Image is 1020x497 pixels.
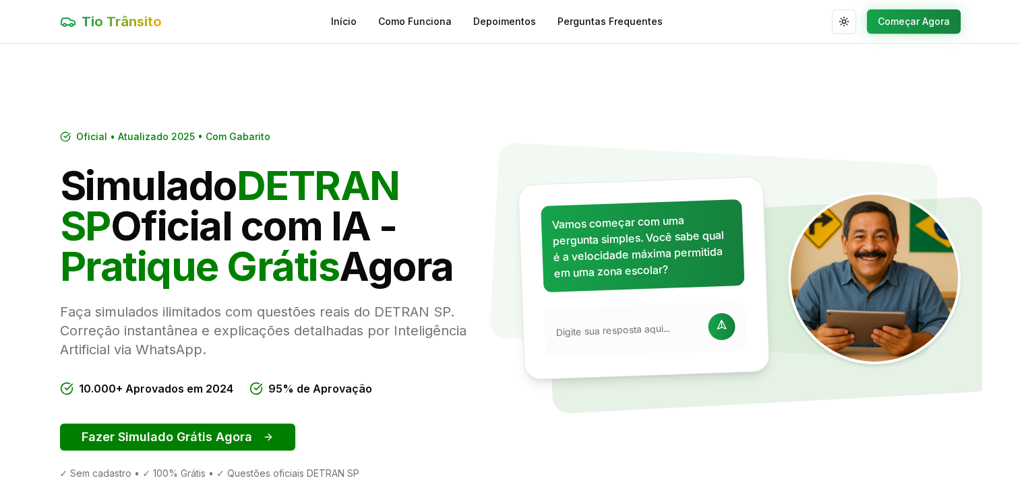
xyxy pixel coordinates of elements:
p: Faça simulados ilimitados com questões reais do DETRAN SP. Correção instantânea e explicações det... [60,302,500,359]
a: Início [331,15,357,28]
span: 10.000+ Aprovados em 2024 [79,380,233,397]
div: ✓ Sem cadastro • ✓ 100% Grátis • ✓ Questões oficiais DETRAN SP [60,467,500,480]
a: Depoimentos [473,15,536,28]
a: Como Funciona [378,15,452,28]
input: Digite sua resposta aqui... [556,321,700,339]
a: Perguntas Frequentes [558,15,663,28]
span: Pratique Grátis [60,242,340,290]
a: Tio Trânsito [60,12,162,31]
button: Começar Agora [867,9,961,34]
button: Fazer Simulado Grátis Agora [60,424,295,451]
p: Vamos começar com uma pergunta simples. Você sabe qual é a velocidade máxima permitida em uma zon... [551,210,733,281]
span: 95% de Aprovação [268,380,372,397]
img: Tio Trânsito [788,192,961,364]
span: Oficial • Atualizado 2025 • Com Gabarito [76,130,270,143]
h1: Simulado Oficial com IA - Agora [60,165,500,286]
span: DETRAN SP [60,161,400,250]
span: Tio Trânsito [82,12,162,31]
